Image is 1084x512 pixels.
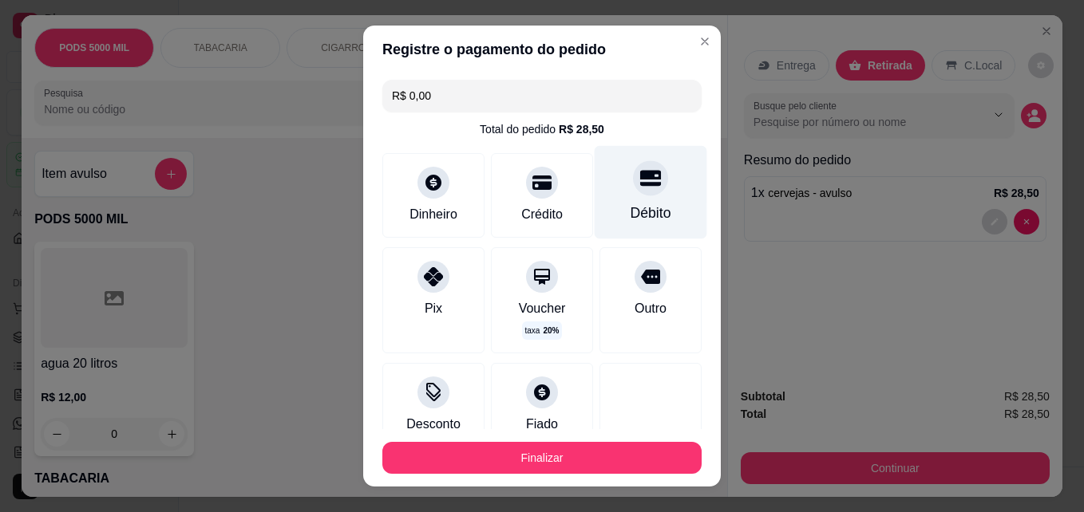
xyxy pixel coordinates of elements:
button: Close [692,29,718,54]
div: Outro [635,299,667,318]
input: Ex.: hambúrguer de cordeiro [392,80,692,112]
div: Débito [631,203,671,223]
span: 20 % [543,325,559,337]
header: Registre o pagamento do pedido [363,26,721,73]
div: R$ 28,50 [559,121,604,137]
div: Voucher [519,299,566,318]
div: Fiado [526,415,558,434]
p: taxa [525,325,560,337]
button: Finalizar [382,442,702,474]
div: Crédito [521,205,563,224]
div: Desconto [406,415,461,434]
div: Dinheiro [409,205,457,224]
div: Pix [425,299,442,318]
div: Total do pedido [480,121,604,137]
